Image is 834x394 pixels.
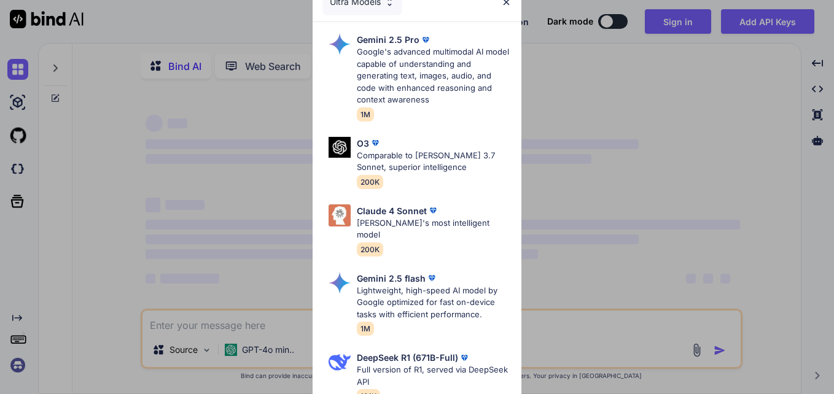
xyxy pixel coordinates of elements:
img: Pick Models [329,272,351,294]
span: 200K [357,242,383,257]
span: 1M [357,107,374,122]
img: Pick Models [329,33,351,55]
p: Gemini 2.5 flash [357,272,426,285]
img: Pick Models [329,204,351,226]
p: Comparable to [PERSON_NAME] 3.7 Sonnet, superior intelligence [357,150,512,174]
img: premium [427,204,439,217]
img: Pick Models [329,351,351,373]
img: Pick Models [329,137,351,158]
img: premium [369,137,381,149]
p: [PERSON_NAME]'s most intelligent model [357,217,512,241]
p: Claude 4 Sonnet [357,204,427,217]
img: premium [419,34,432,46]
img: premium [458,352,470,364]
p: Lightweight, high-speed AI model by Google optimized for fast on-device tasks with efficient perf... [357,285,512,321]
img: premium [426,272,438,284]
p: Gemini 2.5 Pro [357,33,419,46]
p: DeepSeek R1 (671B-Full) [357,351,458,364]
p: Google's advanced multimodal AI model capable of understanding and generating text, images, audio... [357,46,512,106]
p: O3 [357,137,369,150]
p: Full version of R1, served via DeepSeek API [357,364,512,388]
span: 1M [357,322,374,336]
span: 200K [357,175,383,189]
